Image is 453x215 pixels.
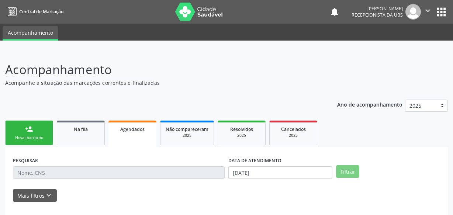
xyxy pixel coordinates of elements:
a: Central de Marcação [5,6,63,18]
button:  [421,4,435,20]
button: notifications [329,7,340,17]
label: PESQUISAR [13,155,38,166]
div: Nova marcação [11,135,48,141]
span: Resolvidos [230,126,253,132]
button: Filtrar [336,165,359,178]
p: Acompanhamento [5,60,315,79]
span: Recepcionista da UBS [352,12,403,18]
label: DATA DE ATENDIMENTO [228,155,281,166]
input: Selecione um intervalo [228,166,332,179]
p: Ano de acompanhamento [337,100,402,109]
img: img [405,4,421,20]
div: 2025 [223,133,260,138]
span: Na fila [74,126,88,132]
span: Cancelados [281,126,306,132]
button: apps [435,6,448,18]
i: keyboard_arrow_down [45,191,53,200]
span: Não compareceram [166,126,208,132]
button: Mais filtroskeyboard_arrow_down [13,189,57,202]
div: 2025 [275,133,312,138]
input: Nome, CNS [13,166,225,179]
div: 2025 [166,133,208,138]
p: Acompanhe a situação das marcações correntes e finalizadas [5,79,315,87]
a: Acompanhamento [3,26,58,41]
span: Agendados [120,126,145,132]
span: Central de Marcação [19,8,63,15]
div: [PERSON_NAME] [352,6,403,12]
div: person_add [25,125,33,133]
i:  [424,7,432,15]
